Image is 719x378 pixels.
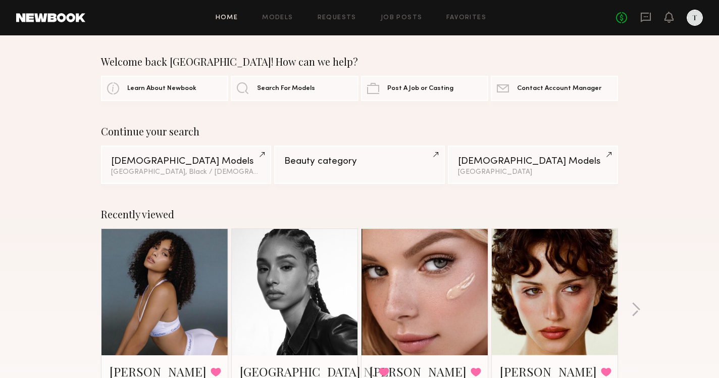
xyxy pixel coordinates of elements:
[257,85,315,92] span: Search For Models
[101,146,271,184] a: [DEMOGRAPHIC_DATA] Models[GEOGRAPHIC_DATA], Black / [DEMOGRAPHIC_DATA]
[101,56,618,68] div: Welcome back [GEOGRAPHIC_DATA]! How can we help?
[101,208,618,220] div: Recently viewed
[216,15,238,21] a: Home
[284,157,434,166] div: Beauty category
[231,76,358,101] a: Search For Models
[318,15,356,21] a: Requests
[446,15,486,21] a: Favorites
[448,146,618,184] a: [DEMOGRAPHIC_DATA] Models[GEOGRAPHIC_DATA]
[101,125,618,137] div: Continue your search
[111,157,261,166] div: [DEMOGRAPHIC_DATA] Models
[381,15,423,21] a: Job Posts
[491,76,618,101] a: Contact Account Manager
[517,85,601,92] span: Contact Account Manager
[387,85,453,92] span: Post A Job or Casting
[262,15,293,21] a: Models
[458,169,608,176] div: [GEOGRAPHIC_DATA]
[111,169,261,176] div: [GEOGRAPHIC_DATA], Black / [DEMOGRAPHIC_DATA]
[274,146,444,184] a: Beauty category
[361,76,488,101] a: Post A Job or Casting
[101,76,228,101] a: Learn About Newbook
[127,85,196,92] span: Learn About Newbook
[458,157,608,166] div: [DEMOGRAPHIC_DATA] Models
